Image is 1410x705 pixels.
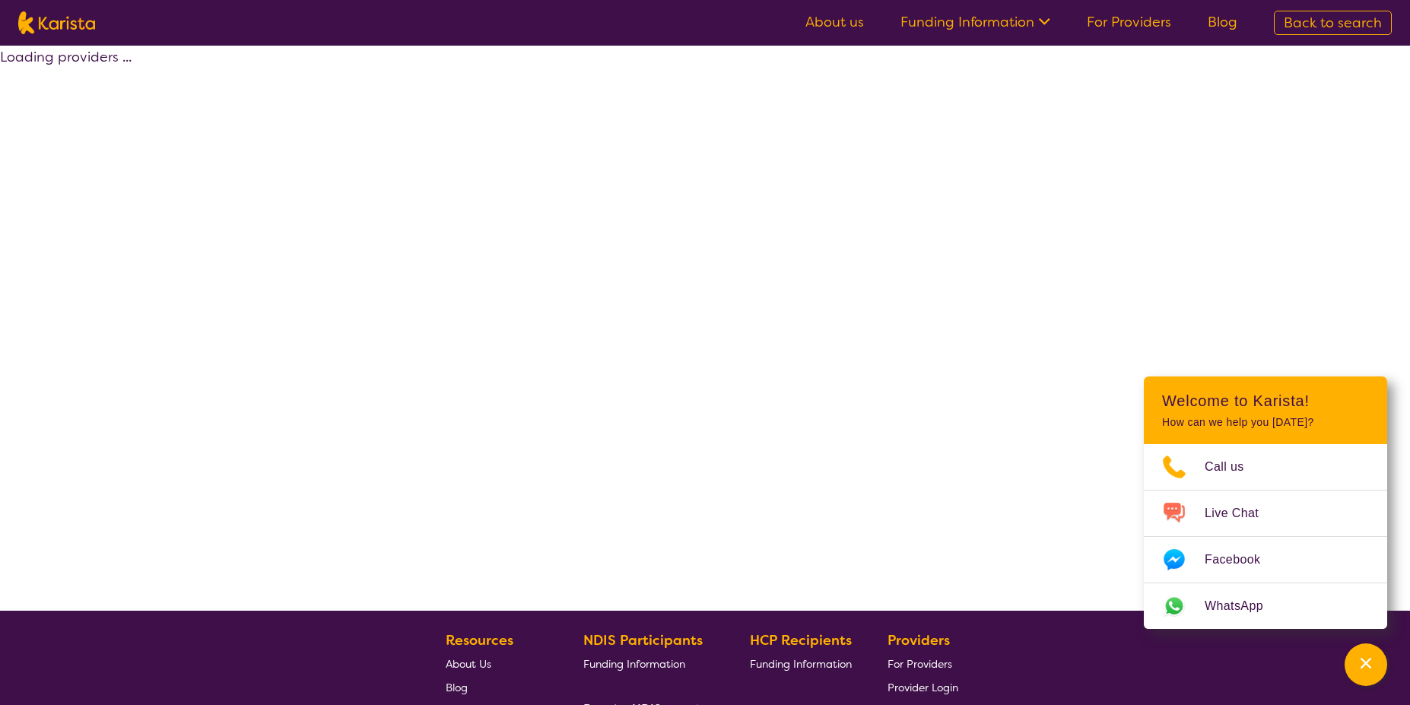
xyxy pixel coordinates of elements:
a: Blog [446,675,548,699]
a: Funding Information [583,652,714,675]
a: For Providers [888,652,958,675]
a: About Us [446,652,548,675]
a: About us [805,13,864,31]
span: Call us [1205,456,1262,478]
b: HCP Recipients [750,631,852,649]
a: Back to search [1274,11,1392,35]
button: Channel Menu [1345,643,1387,686]
div: Channel Menu [1144,376,1387,629]
h2: Welcome to Karista! [1162,392,1369,410]
img: Karista logo [18,11,95,34]
span: Funding Information [583,657,685,671]
b: NDIS Participants [583,631,703,649]
a: For Providers [1087,13,1171,31]
a: Funding Information [900,13,1050,31]
span: Funding Information [750,657,852,671]
a: Funding Information [750,652,852,675]
span: Facebook [1205,548,1278,571]
a: Blog [1208,13,1237,31]
p: How can we help you [DATE]? [1162,416,1369,429]
span: Back to search [1284,14,1382,32]
span: Blog [446,681,468,694]
span: Live Chat [1205,502,1277,525]
b: Resources [446,631,513,649]
a: Provider Login [888,675,958,699]
span: For Providers [888,657,952,671]
a: Web link opens in a new tab. [1144,583,1387,629]
span: About Us [446,657,491,671]
ul: Choose channel [1144,444,1387,629]
span: WhatsApp [1205,595,1281,618]
span: Provider Login [888,681,958,694]
b: Providers [888,631,950,649]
